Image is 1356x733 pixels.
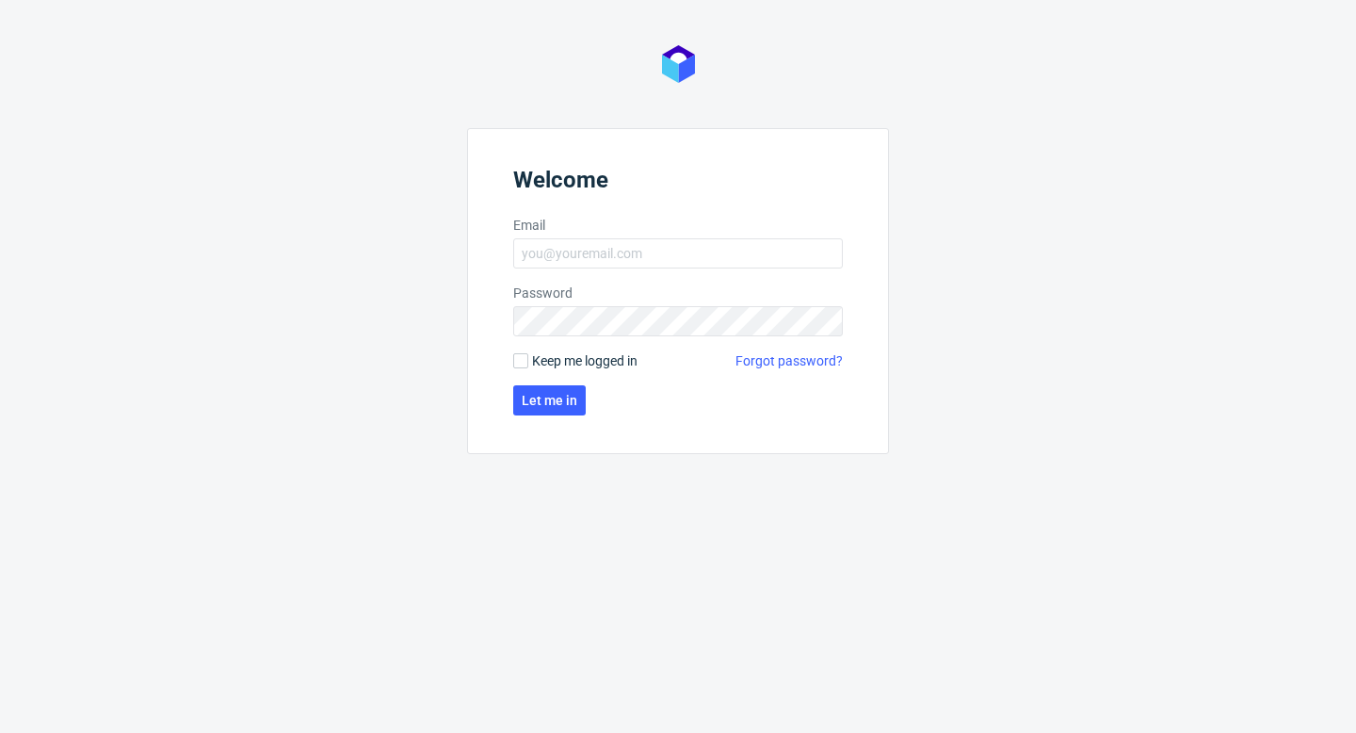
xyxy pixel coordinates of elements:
[513,385,586,415] button: Let me in
[513,238,843,269] input: you@youremail.com
[513,216,843,235] label: Email
[513,167,843,201] header: Welcome
[513,284,843,302] label: Password
[522,394,577,407] span: Let me in
[735,351,843,370] a: Forgot password?
[532,351,638,370] span: Keep me logged in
